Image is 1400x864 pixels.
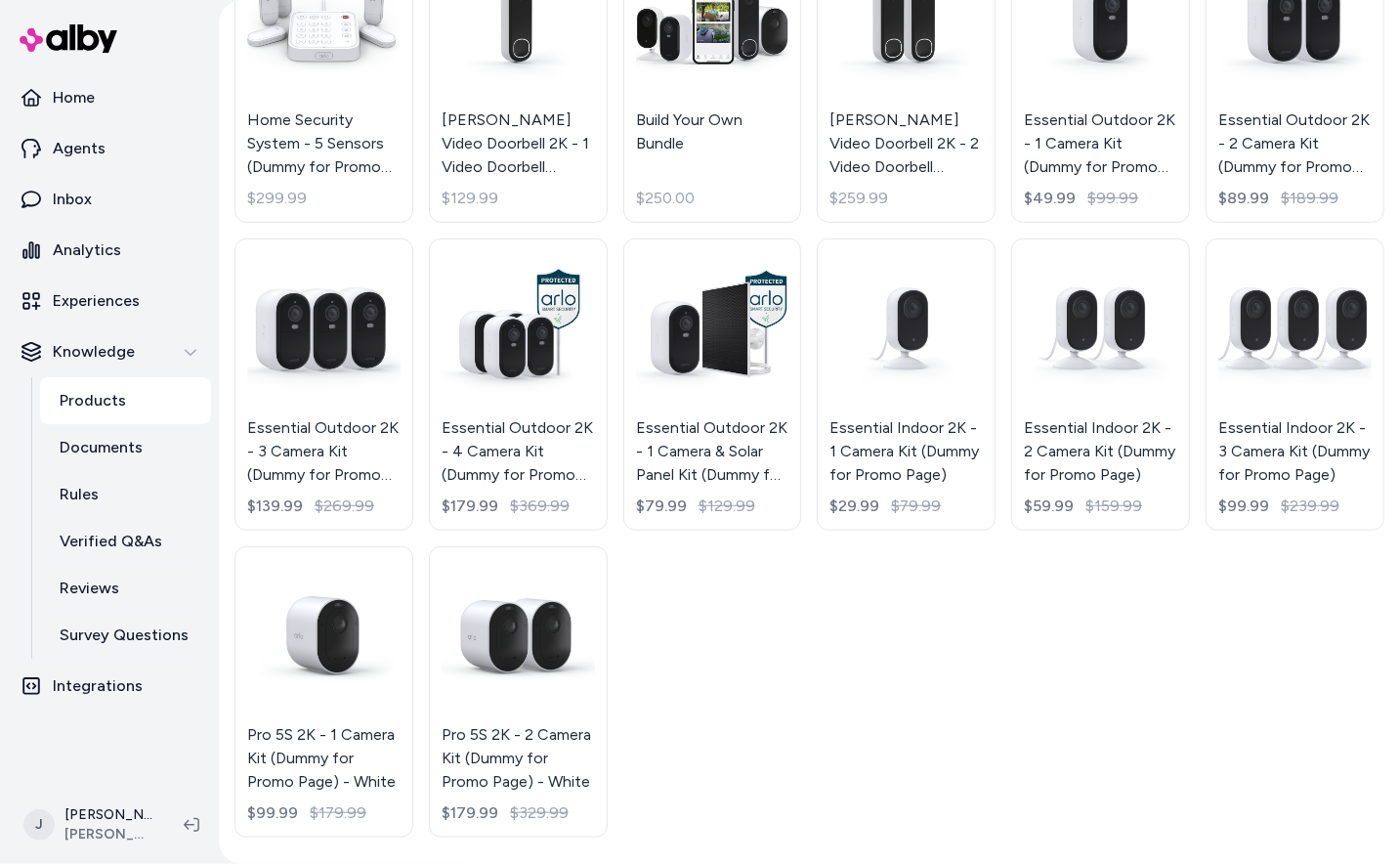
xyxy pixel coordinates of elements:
[12,794,168,856] button: J[PERSON_NAME][PERSON_NAME] Prod
[40,377,211,424] a: Products
[1011,238,1190,531] a: Essential Indoor 2K - 2 Camera Kit (Dummy for Promo Page)Essential Indoor 2K - 2 Camera Kit (Dumm...
[60,624,189,647] p: Survey Questions
[234,238,413,531] a: Essential Outdoor 2K - 3 Camera Kit (Dummy for Promo Page)Essential Outdoor 2K - 3 Camera Kit (Du...
[23,809,55,841] span: J
[40,518,211,565] a: Verified Q&As
[40,612,211,659] a: Survey Questions
[8,328,211,375] button: Knowledge
[64,825,152,844] span: [PERSON_NAME] Prod
[60,577,119,600] p: Reviews
[64,805,152,825] p: [PERSON_NAME]
[623,238,802,531] a: Essential Outdoor 2K - 1 Camera & Solar Panel Kit (Dummy for Promo Page)Essential Outdoor 2K - 1 ...
[53,188,92,211] p: Inbox
[1206,238,1384,531] a: Essential Indoor 2K - 3 Camera Kit (Dummy for Promo Page)Essential Indoor 2K - 3 Camera Kit (Dumm...
[53,86,95,109] p: Home
[8,278,211,324] a: Experiences
[8,227,211,274] a: Analytics
[53,674,143,698] p: Integrations
[53,289,140,313] p: Experiences
[60,436,143,459] p: Documents
[234,546,413,839] a: Pro 5S 2K - 1 Camera Kit (Dummy for Promo Page) - WhitePro 5S 2K - 1 Camera Kit (Dummy for Promo ...
[60,389,126,412] p: Products
[429,238,608,531] a: Essential Outdoor 2K - 4 Camera Kit (Dummy for Promo Page)Essential Outdoor 2K - 4 Camera Kit (Du...
[60,530,162,553] p: Verified Q&As
[8,663,211,710] a: Integrations
[8,74,211,121] a: Home
[8,125,211,172] a: Agents
[60,483,99,506] p: Rules
[53,238,121,262] p: Analytics
[20,24,117,53] img: alby Logo
[40,471,211,518] a: Rules
[40,424,211,471] a: Documents
[817,238,996,531] a: Essential Indoor 2K - 1 Camera Kit (Dummy for Promo Page)Essential Indoor 2K - 1 Camera Kit (Dumm...
[40,565,211,612] a: Reviews
[53,340,135,364] p: Knowledge
[429,546,608,839] a: Pro 5S 2K - 2 Camera Kit (Dummy for Promo Page) - WhitePro 5S 2K - 2 Camera Kit (Dummy for Promo ...
[53,137,106,160] p: Agents
[8,176,211,223] a: Inbox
